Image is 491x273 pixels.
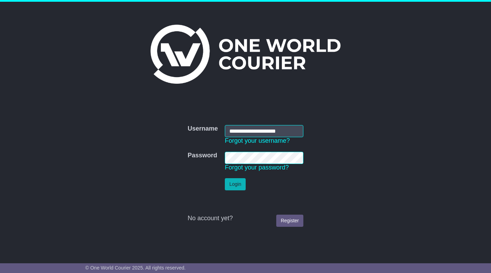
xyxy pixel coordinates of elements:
a: Forgot your password? [225,164,289,171]
a: Forgot your username? [225,137,290,144]
label: Password [188,152,217,159]
label: Username [188,125,218,133]
button: Login [225,178,246,190]
a: Register [276,215,303,227]
span: © One World Courier 2025. All rights reserved. [85,265,186,271]
div: No account yet? [188,215,303,222]
img: One World [150,25,340,84]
